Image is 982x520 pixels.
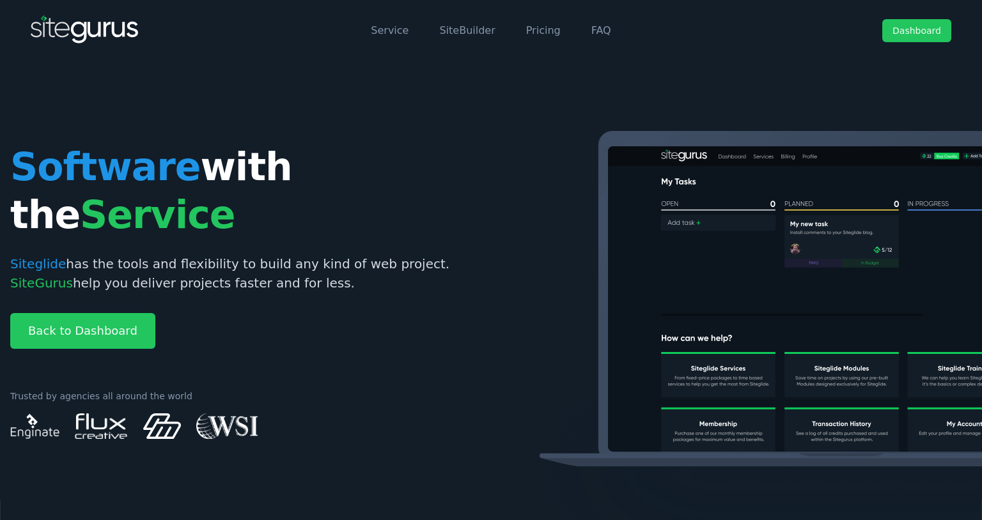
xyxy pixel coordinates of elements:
[591,24,611,36] a: FAQ
[31,15,139,46] img: SiteGurus Logo
[10,313,155,349] a: Back to Dashboard
[439,24,495,36] a: SiteBuilder
[10,144,200,189] span: Software
[10,256,66,271] span: Siteglide
[80,192,235,237] span: Service
[10,143,481,239] h1: with the
[526,24,561,36] a: Pricing
[882,19,951,42] a: Dashboard
[10,390,481,403] p: Trusted by agencies all around the world
[10,275,73,291] span: SiteGurus
[371,24,409,36] a: Service
[10,254,481,293] p: has the tools and flexibility to build any kind of web project. help you deliver projects faster ...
